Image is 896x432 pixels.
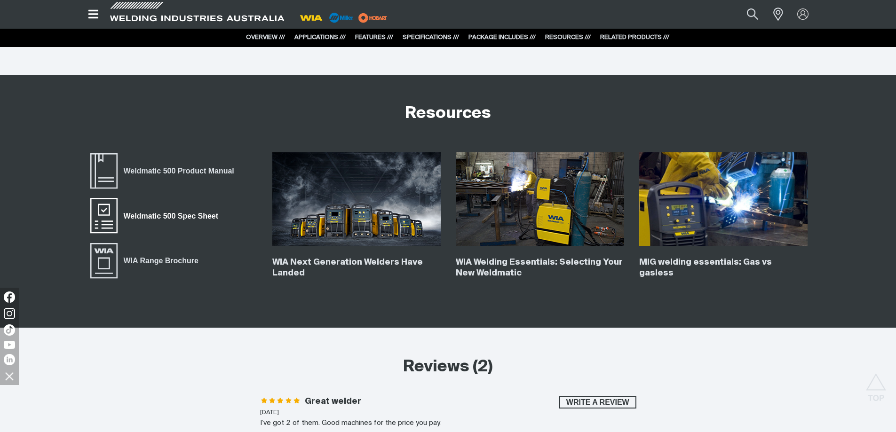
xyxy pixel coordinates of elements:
[560,396,635,408] span: Write a review
[355,34,393,40] a: FEATURES ///
[89,242,205,279] a: WIA Range Brochure
[89,197,224,235] a: Weldmatic 500 Spec Sheet
[737,4,769,25] button: Search products
[356,11,390,25] img: miller
[272,258,423,277] a: WIA Next Generation Welders Have Landed
[260,409,279,416] time: [DATE]
[260,398,301,406] span: Rating: 5
[246,34,285,40] a: OVERVIEW ///
[865,373,887,394] button: Scroll to top
[4,324,15,336] img: TikTok
[118,210,224,222] span: Weldmatic 500 Spec Sheet
[4,291,15,303] img: Facebook
[724,4,768,25] input: Product name or item number...
[405,103,491,124] h2: Resources
[4,308,15,319] img: Instagram
[118,165,240,177] span: Weldmatic 500 Product Manual
[1,368,17,384] img: hide socials
[559,396,636,408] button: Write a review
[356,14,390,21] a: miller
[294,34,346,40] a: APPLICATIONS ///
[600,34,669,40] a: RELATED PRODUCTS ///
[260,418,636,429] div: I’ve got 2 of them. Good machines for the price you pay.
[118,255,205,267] span: WIA Range Brochure
[639,152,808,246] img: MIG welding essentials: Gas vs gasless
[89,152,240,190] a: Weldmatic 500 Product Manual
[456,152,624,246] img: WIA Welding Essentials: Selecting Your New Weldmatic
[272,152,441,246] img: WIA Next Generation Welders Have Landed
[403,34,459,40] a: SPECIFICATIONS ///
[4,354,15,365] img: LinkedIn
[4,341,15,349] img: YouTube
[468,34,536,40] a: PACKAGE INCLUDES ///
[305,396,361,407] h3: Great welder
[456,258,623,277] a: WIA Welding Essentials: Selecting Your New Weldmatic
[639,258,772,277] a: MIG welding essentials: Gas vs gasless
[260,357,636,377] h2: Reviews (2)
[545,34,591,40] a: RESOURCES ///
